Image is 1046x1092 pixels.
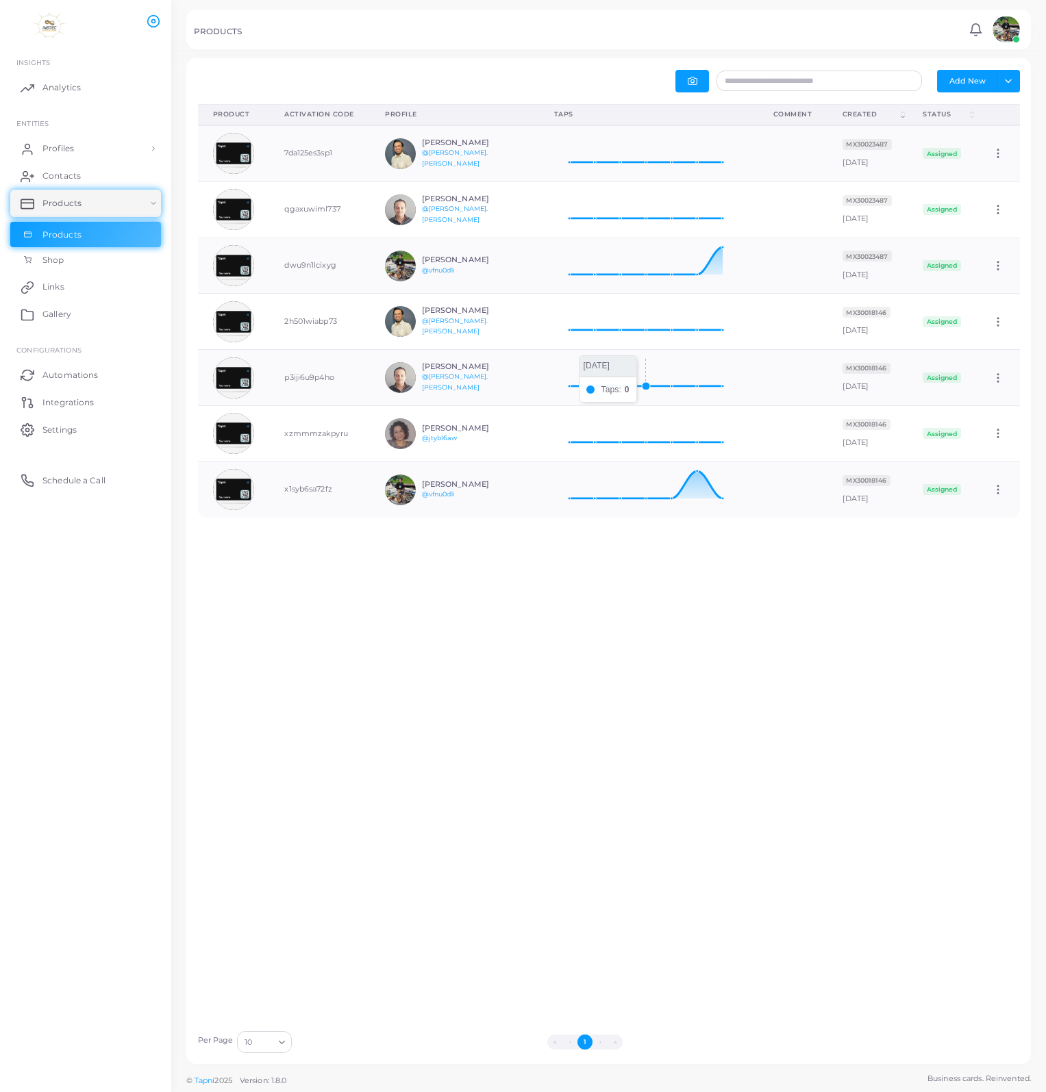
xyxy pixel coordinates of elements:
[977,104,1020,125] th: Action
[843,307,891,317] a: MX30018146
[422,362,523,371] h6: [PERSON_NAME]
[422,194,523,203] h6: [PERSON_NAME]
[923,204,961,215] span: Assigned
[385,138,416,169] img: avatar
[10,388,161,416] a: Integrations
[269,125,370,181] td: 7da125es3sp1
[422,317,488,335] a: @[PERSON_NAME].[PERSON_NAME]
[422,149,488,167] a: @[PERSON_NAME].[PERSON_NAME]
[240,1076,287,1085] span: Version: 1.8.0
[773,110,812,119] div: Comment
[10,74,161,101] a: Analytics
[213,301,254,342] img: avatar
[422,205,488,223] a: @[PERSON_NAME].[PERSON_NAME]
[422,480,523,489] h6: [PERSON_NAME]
[213,189,254,230] img: avatar
[10,466,161,494] a: Schedule a Call
[269,238,370,294] td: dwu9n1lcixyg
[843,195,892,206] span: MX30023487
[827,406,908,462] td: [DATE]
[237,1031,292,1053] div: Search for option
[385,474,416,505] img: avatar
[385,110,523,119] div: Profile
[923,260,961,271] span: Assigned
[843,363,891,374] span: MX30018146
[827,350,908,406] td: [DATE]
[42,308,71,320] span: Gallery
[269,294,370,350] td: 2h501wiabp73
[253,1034,273,1050] input: Search for option
[843,139,892,149] a: MX30023487
[10,162,161,190] a: Contacts
[42,369,98,381] span: Automations
[269,181,370,238] td: qgaxuwiml737
[42,254,64,266] span: Shop
[827,294,908,350] td: [DATE]
[42,142,74,155] span: Profiles
[385,306,416,337] img: avatar
[10,273,161,301] a: Links
[843,110,898,119] div: Created
[827,181,908,238] td: [DATE]
[10,222,161,248] a: Products
[214,1075,232,1087] span: 2025
[843,363,891,372] a: MX30018146
[295,1034,875,1050] ul: Pagination
[10,135,161,162] a: Profiles
[923,316,961,327] span: Assigned
[927,1073,1031,1084] span: Business cards. Reinvented.
[16,346,82,354] span: Configurations
[42,281,64,293] span: Links
[10,416,161,443] a: Settings
[42,424,77,436] span: Settings
[422,424,523,433] h6: [PERSON_NAME]
[843,419,891,430] span: MX30018146
[42,474,105,487] span: Schedule a Call
[16,119,49,127] span: ENTITIES
[245,1035,252,1050] span: 10
[42,396,94,409] span: Integrations
[10,301,161,328] a: Gallery
[843,419,891,429] a: MX30018146
[42,197,82,209] span: Products
[843,475,891,485] a: MX30018146
[10,361,161,388] a: Automations
[422,490,456,498] a: @vfnu0d1i
[422,255,523,264] h6: [PERSON_NAME]
[554,110,743,119] div: Taps
[422,138,523,147] h6: [PERSON_NAME]
[385,362,416,393] img: avatar
[42,229,82,241] span: Products
[213,133,254,174] img: avatar
[993,16,1020,43] img: avatar
[937,70,997,92] button: Add New
[42,81,81,94] span: Analytics
[827,238,908,294] td: [DATE]
[385,251,416,281] img: avatar
[213,469,254,510] img: avatar
[12,13,88,38] a: logo
[422,372,488,391] a: @[PERSON_NAME].[PERSON_NAME]
[385,194,416,225] img: avatar
[843,139,892,150] span: MX30023487
[213,245,254,286] img: avatar
[843,251,892,262] span: MX30023487
[843,475,891,486] span: MX30018146
[16,58,50,66] span: INSIGHTS
[988,16,1023,43] a: avatar
[213,110,255,119] div: Product
[269,406,370,462] td: xzmmmzakpyru
[186,1075,286,1087] span: ©
[213,413,254,454] img: avatar
[422,266,456,274] a: @vfnu0d1i
[213,357,254,398] img: avatar
[577,1034,593,1050] button: Go to page 1
[198,1035,234,1046] label: Per Page
[827,461,908,517] td: [DATE]
[195,1076,215,1085] a: Tapni
[843,251,892,261] a: MX30023487
[10,190,161,217] a: Products
[385,418,416,449] img: avatar
[422,306,523,315] h6: [PERSON_NAME]
[923,148,961,159] span: Assigned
